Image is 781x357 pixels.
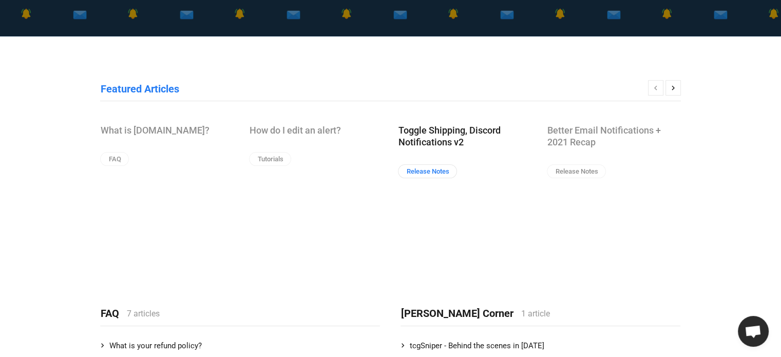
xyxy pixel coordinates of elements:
[100,152,129,166] a: FAQ
[547,164,606,178] a: Release Notes
[738,316,769,347] div: Open chat
[547,124,680,148] a: Better Email Notifications + 2021 Recap
[126,307,159,321] div: 7 articles
[100,336,380,357] a: What is your refund policy?
[521,307,549,321] div: 1 article
[401,336,680,357] a: tcgSniper - Behind the scenes in [DATE]
[100,82,179,96] h2: Featured Articles
[398,124,531,148] a: Toggle Shipping, Discord Notifications v2
[100,307,119,321] h2: FAQ
[401,307,513,321] h2: [PERSON_NAME] Corner
[398,164,457,178] a: Release Notes
[249,124,383,136] a: How do I edit an alert?
[249,152,291,166] a: Tutorials
[100,124,234,136] a: What is [DOMAIN_NAME]?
